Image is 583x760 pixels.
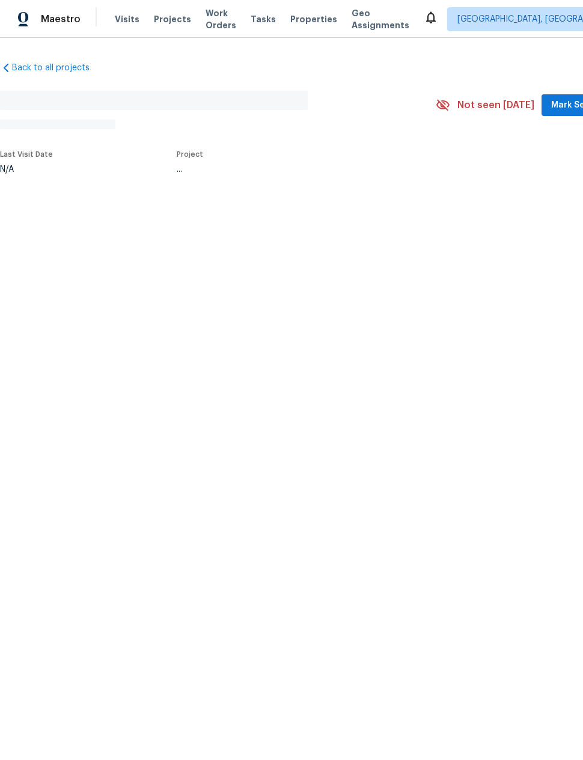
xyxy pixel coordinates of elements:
span: Geo Assignments [352,7,409,31]
span: Work Orders [206,7,236,31]
span: Project [177,151,203,158]
span: Tasks [251,15,276,23]
span: Properties [290,13,337,25]
span: Not seen [DATE] [457,99,534,111]
span: Maestro [41,13,81,25]
span: Visits [115,13,139,25]
span: Projects [154,13,191,25]
div: ... [177,165,407,174]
